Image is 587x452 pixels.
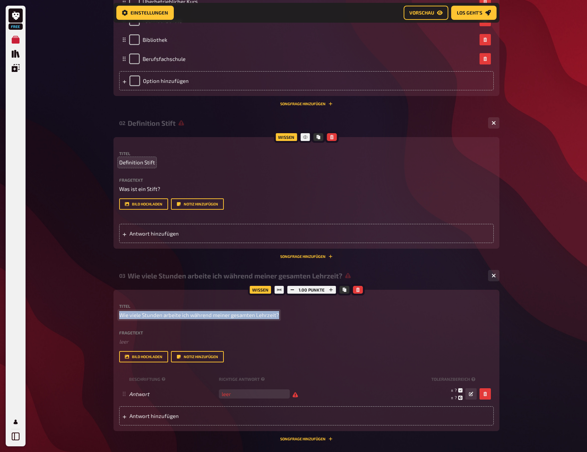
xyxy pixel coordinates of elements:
span: Definition Stift [119,158,155,166]
div: 1.00 Punkte [286,284,338,295]
button: Songfrage hinzufügen [280,437,333,441]
span: Wie viele Stunden arbeite ich während meiner gesamten Lehrzeit? [119,311,279,319]
small: Toleranzbereich [431,376,477,382]
span: Berufsfachschule [143,56,185,62]
div: 03 [119,272,125,279]
span: Einstellungen [131,10,168,15]
div: Option hinzufügen [119,71,494,90]
span: Antwort hinzufügen [129,413,240,419]
span: Bibliothek [143,36,167,43]
div: Wissen [248,284,273,295]
button: Los geht's [451,6,497,20]
button: Notiz hinzufügen [171,198,224,210]
button: Bild hochladen [119,198,168,210]
span: Los geht's [457,10,482,15]
label: Titel [119,151,494,156]
div: Wissen [274,131,299,143]
button: Vorschau [404,6,448,20]
div: Wie viele Stunden arbeite ich während meiner gesamten Lehrzeit? [128,272,482,280]
label: Fragetext [119,330,494,335]
small: Beschriftung [129,376,216,382]
button: Notiz hinzufügen [171,351,224,362]
a: Meine Quizze [9,33,23,47]
button: Songfrage hinzufügen [280,102,333,106]
small: ± [451,395,463,401]
button: Songfrage hinzufügen [280,254,333,259]
span: ? [455,388,457,392]
small: Richtige Antwort [219,376,428,382]
span: ? [455,395,457,400]
a: Quiz Sammlung [9,47,23,61]
a: Profil [9,415,23,429]
label: Titel [119,304,494,308]
span: Was ist ein Stift? [119,186,160,192]
small: ± [451,387,463,393]
label: Fragetext [119,178,494,182]
button: Bild hochladen [119,351,168,362]
a: Einblendungen [9,61,23,75]
div: Definition Stift [128,119,482,127]
span: Free [9,24,22,29]
span: Vorschau [409,10,434,15]
button: Kopieren [339,286,349,294]
button: Einstellungen [116,6,174,20]
input: leer [219,389,290,399]
i: Antwort [129,391,149,397]
button: Kopieren [314,133,323,141]
span: Antwort hinzufügen [129,230,240,237]
div: 02 [119,120,125,126]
